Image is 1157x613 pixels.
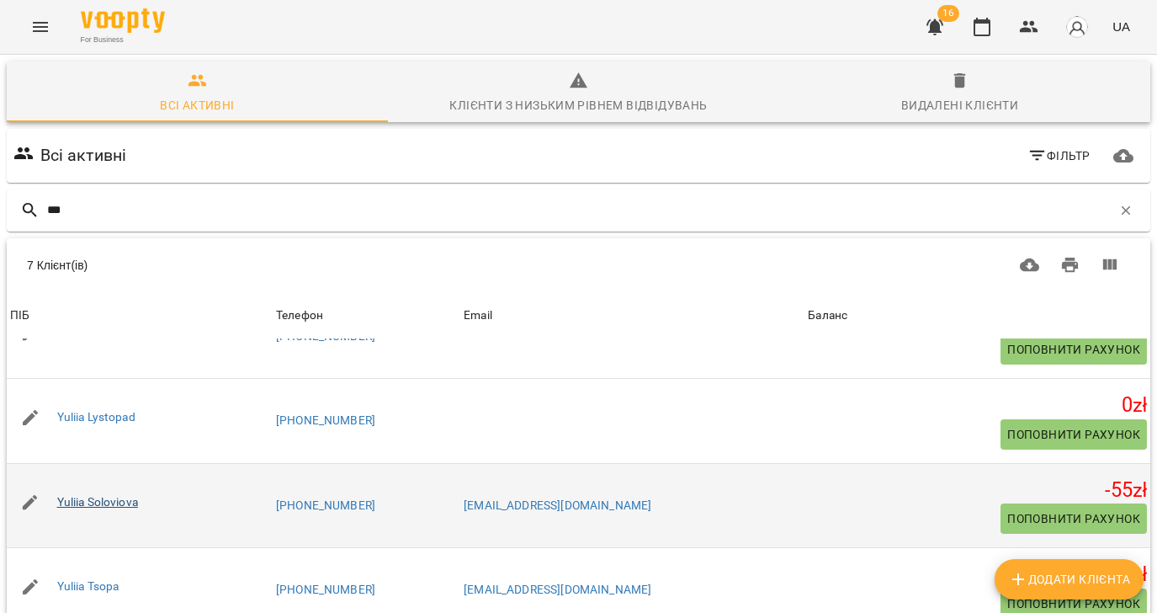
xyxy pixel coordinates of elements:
img: avatar_s.png [1065,15,1089,39]
span: UA [1112,18,1130,35]
a: [PHONE_NUMBER] [276,413,375,427]
h5: 0 zł [808,562,1147,588]
a: [EMAIL_ADDRESS][DOMAIN_NAME] [464,498,651,512]
a: Yuliia Soloviova [57,495,138,509]
h6: Всі активні [40,142,127,168]
button: Фільтр [1021,141,1097,171]
button: Вигляд колонок [1090,245,1130,285]
div: Клієнти з низьким рівнем відвідувань [449,95,707,115]
button: UA [1106,11,1137,42]
span: Додати клієнта [1008,569,1130,589]
button: Поповнити рахунок [1000,419,1147,450]
div: Sort [808,306,847,326]
a: Yuliia Lystopad [57,410,135,424]
a: [PHONE_NUMBER] [276,329,375,343]
div: Телефон [276,306,323,326]
div: Баланс [808,306,847,326]
span: Поповнити рахунок [1007,424,1140,445]
button: Menu [20,7,61,47]
span: Фільтр [1027,146,1091,166]
div: Sort [276,306,323,326]
div: ПІБ [10,306,29,326]
img: Voopty Logo [81,8,165,33]
button: Друк [1050,245,1091,285]
button: Поповнити рахунок [1000,334,1147,365]
span: Email [464,306,801,326]
div: Sort [10,306,29,326]
a: [PHONE_NUMBER] [276,498,375,512]
div: Всі активні [160,95,234,115]
div: Table Toolbar [7,238,1150,292]
span: Поповнити рахунок [1007,509,1140,529]
div: Email [464,306,492,326]
h5: -55 zł [808,477,1147,504]
a: [EMAIL_ADDRESS][DOMAIN_NAME] [464,583,651,596]
span: For Business [81,35,165,45]
span: ПІБ [10,306,269,326]
div: Видалені клієнти [901,95,1018,115]
a: Yuliia Tsopa [57,579,119,593]
h5: 0 zł [808,392,1147,418]
button: Додати клієнта [995,559,1144,600]
span: Баланс [808,306,1147,326]
button: Поповнити рахунок [1000,504,1147,534]
span: Поповнити рахунок [1007,339,1140,360]
span: Телефон [276,306,457,326]
div: Sort [464,306,492,326]
span: 16 [937,5,959,22]
div: 7 Клієнт(ів) [27,257,549,274]
button: Завантажити CSV [1010,245,1050,285]
a: [PHONE_NUMBER] [276,583,375,596]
